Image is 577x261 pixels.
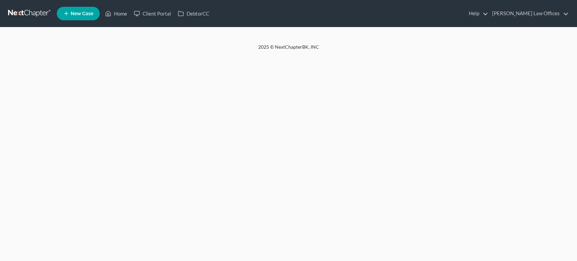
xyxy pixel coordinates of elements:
a: Home [102,7,130,20]
a: [PERSON_NAME] Law Offices [489,7,569,20]
new-legal-case-button: New Case [57,7,100,20]
div: 2025 © NextChapterBK, INC [96,44,481,56]
a: DebtorCC [174,7,213,20]
a: Client Portal [130,7,174,20]
a: Help [465,7,488,20]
